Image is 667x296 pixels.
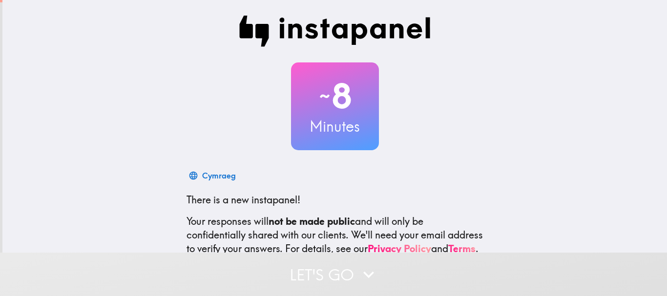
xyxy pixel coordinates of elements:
[202,169,236,182] div: Cymraeg
[187,166,240,185] button: Cymraeg
[318,81,332,111] span: ~
[448,242,476,255] a: Terms
[368,242,431,255] a: Privacy Policy
[269,215,355,227] b: not be made public
[291,116,379,137] h3: Minutes
[239,16,431,47] img: Instapanel
[291,76,379,116] h2: 8
[187,194,300,206] span: There is a new instapanel!
[187,215,483,256] p: Your responses will and will only be confidentially shared with our clients. We'll need your emai...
